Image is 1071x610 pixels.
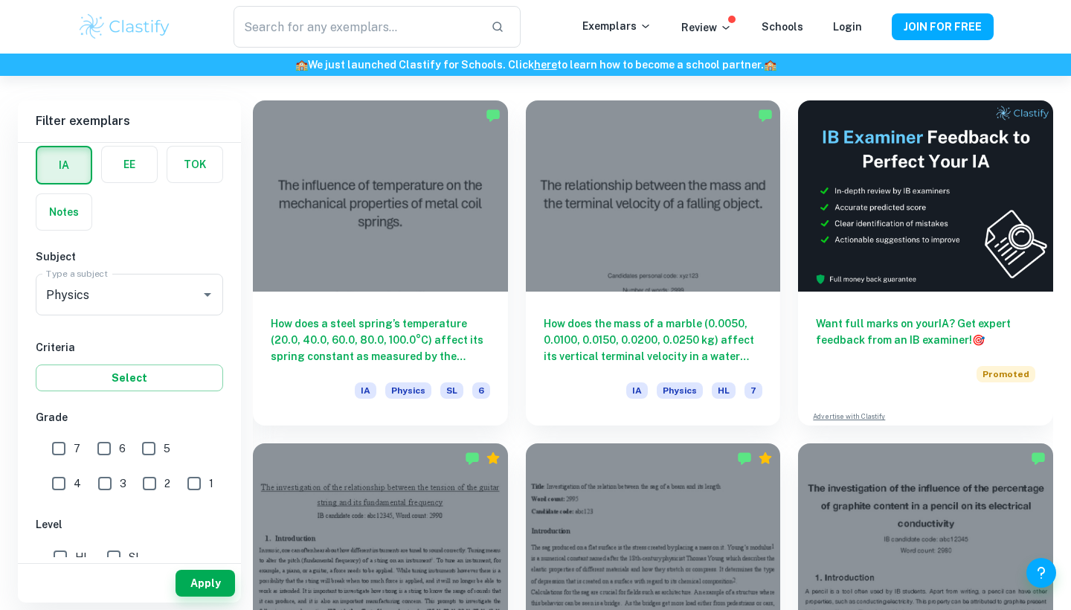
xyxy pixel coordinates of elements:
img: Marked [465,451,480,466]
span: Physics [657,382,703,399]
input: Search for any exemplars... [234,6,479,48]
h6: Level [36,516,223,533]
span: 2 [164,475,170,492]
span: Promoted [977,366,1035,382]
h6: Subject [36,248,223,265]
img: Marked [486,108,501,123]
img: Thumbnail [798,100,1053,292]
span: 4 [74,475,81,492]
a: How does a steel spring’s temperature (20.0, 40.0, 60.0, 80.0, 100.0°C) affect its spring constan... [253,100,508,426]
div: Premium [486,451,501,466]
img: Marked [1031,451,1046,466]
span: 6 [119,440,126,457]
button: Apply [176,570,235,597]
h6: Grade [36,409,223,426]
img: Marked [758,108,773,123]
button: Open [197,284,218,305]
a: Want full marks on yourIA? Get expert feedback from an IB examiner!PromotedAdvertise with Clastify [798,100,1053,426]
label: Type a subject [46,267,108,280]
img: Marked [737,451,752,466]
button: IA [37,147,91,183]
h6: Criteria [36,339,223,356]
span: 6 [472,382,490,399]
span: Physics [385,382,431,399]
h6: We just launched Clastify for Schools. Click to learn how to become a school partner. [3,57,1068,73]
h6: How does a steel spring’s temperature (20.0, 40.0, 60.0, 80.0, 100.0°C) affect its spring constan... [271,315,490,365]
a: here [534,59,557,71]
h6: Filter exemplars [18,100,241,142]
span: SL [129,549,141,565]
span: 🏫 [764,59,776,71]
button: Select [36,365,223,391]
p: Review [681,19,732,36]
button: EE [102,147,157,182]
h6: How does the mass of a marble (0.0050, 0.0100, 0.0150, 0.0200, 0.0250 kg) affect its vertical ter... [544,315,763,365]
span: 🏫 [295,59,308,71]
button: Notes [36,194,91,230]
a: Advertise with Clastify [813,411,885,422]
span: 7 [74,440,80,457]
span: HL [712,382,736,399]
span: 5 [164,440,170,457]
span: 1 [209,475,213,492]
span: HL [75,549,89,565]
button: Help and Feedback [1026,558,1056,588]
span: 7 [744,382,762,399]
span: IA [355,382,376,399]
p: Exemplars [582,18,652,34]
span: SL [440,382,463,399]
button: TOK [167,147,222,182]
div: Premium [758,451,773,466]
img: Clastify logo [77,12,172,42]
span: 🎯 [972,334,985,346]
span: 3 [120,475,126,492]
a: Schools [762,21,803,33]
a: How does the mass of a marble (0.0050, 0.0100, 0.0150, 0.0200, 0.0250 kg) affect its vertical ter... [526,100,781,426]
button: JOIN FOR FREE [892,13,994,40]
a: Login [833,21,862,33]
h6: Want full marks on your IA ? Get expert feedback from an IB examiner! [816,315,1035,348]
span: IA [626,382,648,399]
